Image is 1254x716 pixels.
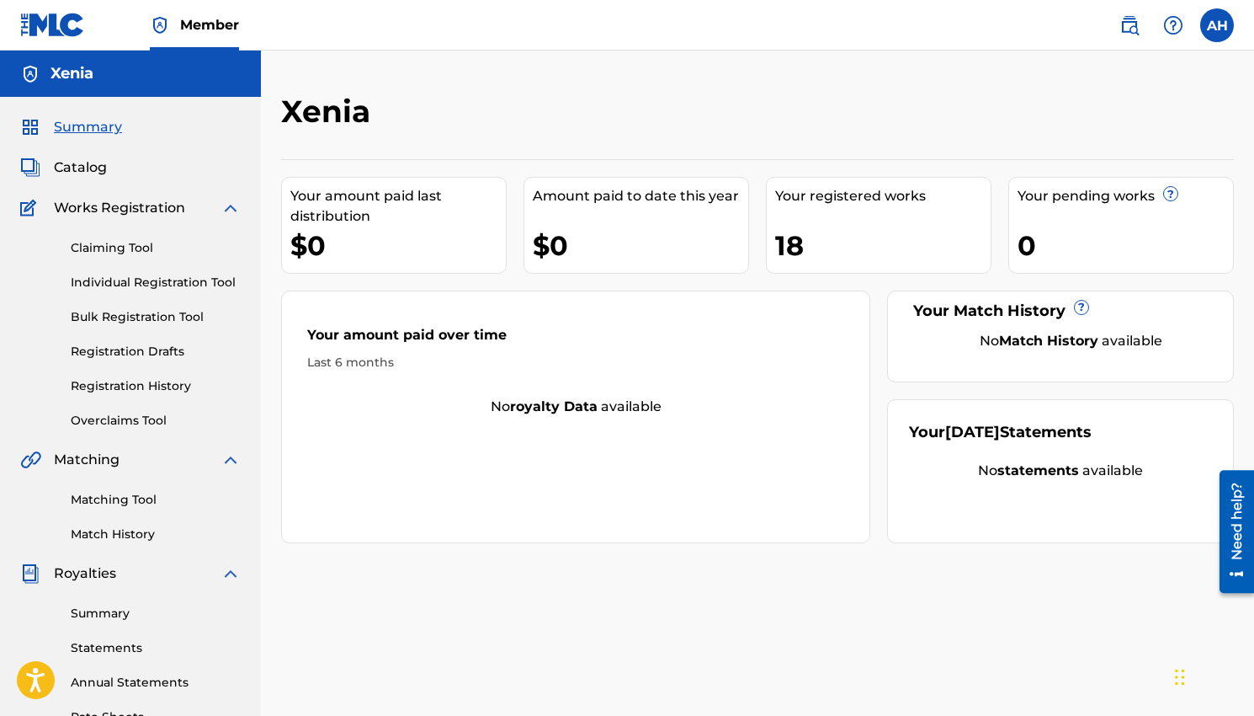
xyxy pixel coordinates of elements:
span: Royalties [54,564,116,584]
img: Works Registration [20,198,42,218]
img: help [1163,15,1183,35]
div: 0 [1018,227,1233,264]
a: Matching Tool [71,491,241,509]
span: ? [1075,301,1088,314]
a: Match History [71,526,241,543]
img: MLC Logo [20,13,85,37]
a: Individual Registration Tool [71,274,241,291]
a: Claiming Tool [71,239,241,257]
a: Summary [71,605,241,622]
strong: royalty data [510,398,598,414]
a: Statements [71,639,241,657]
img: Summary [20,117,40,137]
div: 18 [775,227,991,264]
div: Last 6 months [307,354,844,371]
a: SummarySummary [20,117,122,137]
img: expand [221,564,241,584]
div: Your Statements [909,421,1092,444]
div: Help [1156,8,1190,42]
h2: Xenia [281,93,379,131]
div: Your registered works [775,186,991,206]
img: search [1119,15,1140,35]
img: Royalties [20,564,40,584]
strong: statements [997,462,1079,478]
div: No available [930,331,1212,351]
a: Annual Statements [71,674,241,692]
span: Works Registration [54,198,185,218]
a: Public Search [1113,8,1146,42]
a: Bulk Registration Tool [71,308,241,326]
div: User Menu [1200,8,1234,42]
h5: Xenia [50,64,93,83]
a: Overclaims Tool [71,412,241,430]
img: Top Rightsholder [150,15,170,35]
a: CatalogCatalog [20,158,107,178]
img: Accounts [20,64,40,84]
img: expand [221,450,241,470]
strong: Match History [999,333,1098,349]
img: Catalog [20,158,40,178]
div: Drag [1175,652,1185,703]
div: Your pending works [1018,186,1233,206]
span: Summary [54,117,122,137]
span: ? [1164,187,1177,200]
div: $0 [533,227,748,264]
div: Your Match History [909,300,1212,323]
a: Registration Drafts [71,343,241,361]
div: Amount paid to date this year [533,186,748,206]
span: Member [180,15,239,35]
div: Your amount paid over time [307,325,844,354]
div: No available [282,397,869,417]
div: No available [909,461,1212,481]
iframe: Resource Center [1207,464,1254,600]
img: expand [221,198,241,218]
span: [DATE] [945,423,1000,441]
span: Catalog [54,158,107,178]
iframe: Chat Widget [1170,635,1254,716]
div: $0 [290,227,506,264]
div: Your amount paid last distribution [290,186,506,227]
a: Registration History [71,377,241,395]
img: Matching [20,450,41,470]
span: Matching [54,450,120,470]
